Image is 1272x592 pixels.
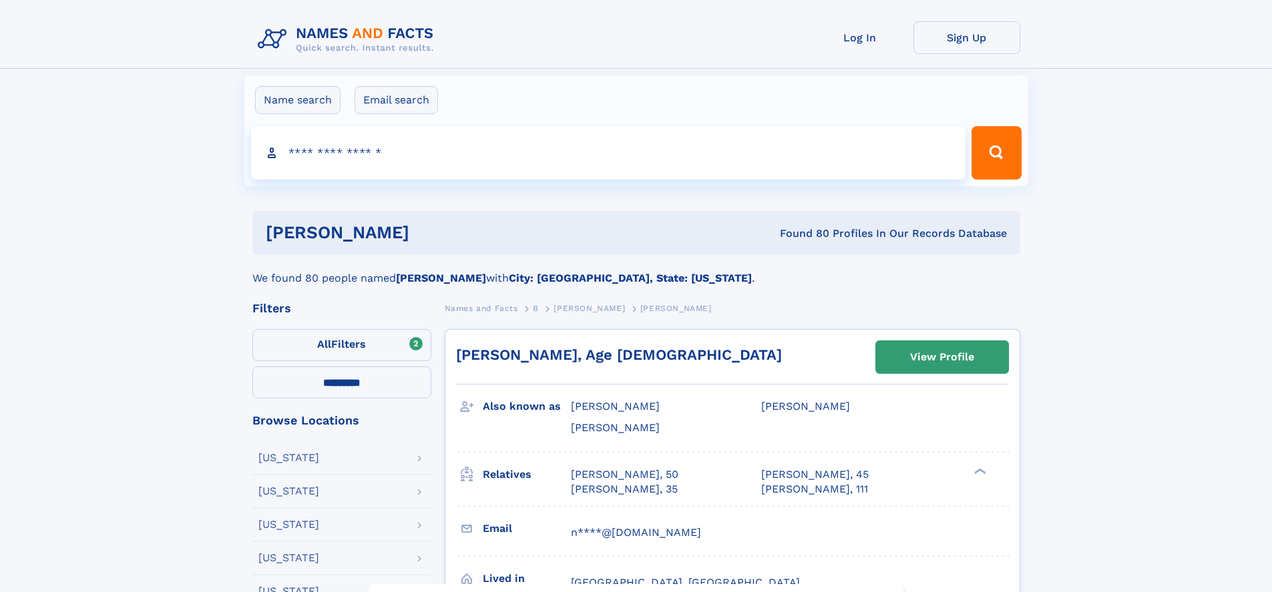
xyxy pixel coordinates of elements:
[258,486,319,497] div: [US_STATE]
[509,272,752,284] b: City: [GEOGRAPHIC_DATA], State: [US_STATE]
[910,342,974,372] div: View Profile
[252,21,445,57] img: Logo Names and Facts
[761,400,850,412] span: [PERSON_NAME]
[571,421,660,434] span: [PERSON_NAME]
[876,341,1008,373] a: View Profile
[807,21,913,54] a: Log In
[640,304,712,313] span: [PERSON_NAME]
[571,467,678,482] a: [PERSON_NAME], 50
[258,553,319,563] div: [US_STATE]
[913,21,1020,54] a: Sign Up
[761,482,868,497] a: [PERSON_NAME], 111
[255,86,341,114] label: Name search
[533,300,539,316] a: B
[252,254,1020,286] div: We found 80 people named with .
[396,272,486,284] b: [PERSON_NAME]
[483,395,571,418] h3: Also known as
[355,86,438,114] label: Email search
[554,304,625,313] span: [PERSON_NAME]
[252,414,431,426] div: Browse Locations
[971,467,987,475] div: ❯
[972,126,1021,180] button: Search Button
[251,126,966,180] input: search input
[571,400,660,412] span: [PERSON_NAME]
[483,463,571,486] h3: Relatives
[456,346,782,363] a: [PERSON_NAME], Age [DEMOGRAPHIC_DATA]
[483,517,571,540] h3: Email
[594,226,1007,241] div: Found 80 Profiles In Our Records Database
[761,467,869,482] a: [PERSON_NAME], 45
[483,567,571,590] h3: Lived in
[317,338,331,350] span: All
[445,300,518,316] a: Names and Facts
[252,302,431,314] div: Filters
[533,304,539,313] span: B
[571,576,800,589] span: [GEOGRAPHIC_DATA], [GEOGRAPHIC_DATA]
[571,482,678,497] a: [PERSON_NAME], 35
[554,300,625,316] a: [PERSON_NAME]
[266,224,595,241] h1: [PERSON_NAME]
[258,453,319,463] div: [US_STATE]
[258,519,319,530] div: [US_STATE]
[252,329,431,361] label: Filters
